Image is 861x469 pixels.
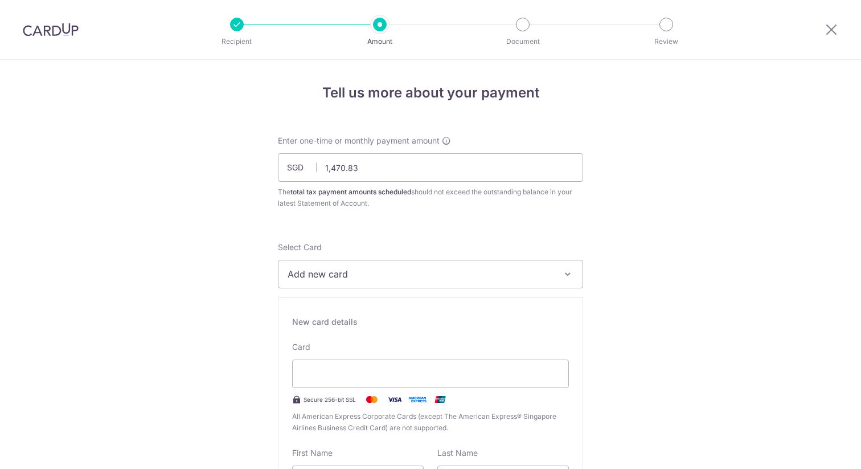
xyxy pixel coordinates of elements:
[292,341,310,353] label: Card
[278,186,583,209] div: The should not exceed the outstanding balance in your latest Statement of Account.
[290,187,411,196] b: total tax payment amounts scheduled
[278,242,322,252] span: translation missing: en.payables.payment_networks.credit_card.summary.labels.select_card
[304,395,356,404] span: Secure 256-bit SSL
[406,393,429,406] img: .alt.amex
[481,36,565,47] p: Document
[383,393,406,406] img: Visa
[360,393,383,406] img: Mastercard
[292,447,333,459] label: First Name
[292,316,569,328] div: New card details
[278,260,583,288] button: Add new card
[624,36,708,47] p: Review
[278,83,583,103] h4: Tell us more about your payment
[302,367,559,381] iframe: Secure card payment input frame
[429,393,452,406] img: .alt.unionpay
[278,153,583,182] input: 0.00
[23,23,79,36] img: CardUp
[437,447,478,459] label: Last Name
[292,411,569,434] span: All American Express Corporate Cards (except The American Express® Singapore Airlines Business Cr...
[287,162,317,173] span: SGD
[338,36,422,47] p: Amount
[788,435,850,463] iframe: Opens a widget where you can find more information
[288,267,553,281] span: Add new card
[195,36,279,47] p: Recipient
[278,135,440,146] span: Enter one-time or monthly payment amount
